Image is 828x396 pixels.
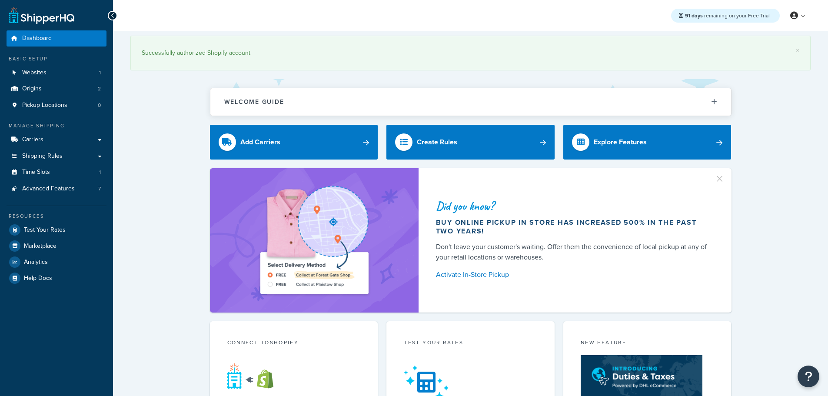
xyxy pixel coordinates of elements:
a: Explore Features [563,125,732,160]
span: Time Slots [22,169,50,176]
img: ad-shirt-map-b0359fc47e01cab431d101c4b569394f6a03f54285957d908178d52f29eb9668.png [236,181,393,299]
span: Help Docs [24,275,52,282]
a: Advanced Features7 [7,181,106,197]
a: Carriers [7,132,106,148]
div: Basic Setup [7,55,106,63]
strong: 91 days [685,12,703,20]
button: Welcome Guide [210,88,731,116]
span: 0 [98,102,101,109]
div: Create Rules [417,136,457,148]
div: Explore Features [594,136,647,148]
a: Origins2 [7,81,106,97]
span: Advanced Features [22,185,75,193]
a: Test Your Rates [7,222,106,238]
span: Websites [22,69,47,77]
li: Time Slots [7,164,106,180]
div: Test your rates [404,339,537,349]
span: Dashboard [22,35,52,42]
div: Manage Shipping [7,122,106,130]
div: Did you know? [436,200,711,212]
a: Help Docs [7,270,106,286]
div: Buy online pickup in store has increased 500% in the past two years! [436,218,711,236]
a: Time Slots1 [7,164,106,180]
span: 2 [98,85,101,93]
a: Pickup Locations0 [7,97,106,113]
a: Websites1 [7,65,106,81]
span: Origins [22,85,42,93]
span: 7 [98,185,101,193]
a: Create Rules [386,125,555,160]
li: Pickup Locations [7,97,106,113]
span: 1 [99,69,101,77]
h2: Welcome Guide [224,99,284,105]
a: Dashboard [7,30,106,47]
div: Add Carriers [240,136,280,148]
span: Carriers [22,136,43,143]
div: Successfully authorized Shopify account [142,47,799,59]
a: Marketplace [7,238,106,254]
button: Open Resource Center [798,366,819,387]
span: Test Your Rates [24,226,66,234]
span: Shipping Rules [22,153,63,160]
li: Origins [7,81,106,97]
div: Don't leave your customer's waiting. Offer them the convenience of local pickup at any of your re... [436,242,711,263]
span: Analytics [24,259,48,266]
a: Add Carriers [210,125,378,160]
li: Advanced Features [7,181,106,197]
a: Analytics [7,254,106,270]
img: connect-shq-shopify-9b9a8c5a.svg [227,363,282,389]
a: Shipping Rules [7,148,106,164]
span: Marketplace [24,243,57,250]
a: Activate In-Store Pickup [436,269,711,281]
a: × [796,47,799,54]
div: New Feature [581,339,714,349]
span: Pickup Locations [22,102,67,109]
div: Connect to Shopify [227,339,361,349]
div: Resources [7,213,106,220]
li: Websites [7,65,106,81]
span: 1 [99,169,101,176]
span: remaining on your Free Trial [685,12,770,20]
